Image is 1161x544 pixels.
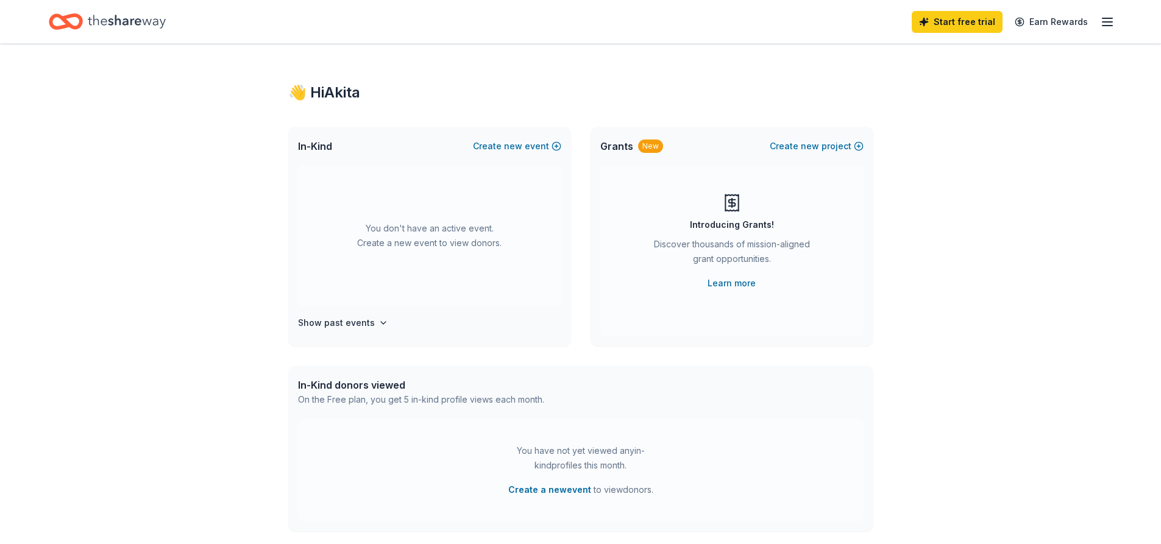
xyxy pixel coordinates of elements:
a: Start free trial [912,11,1003,33]
span: Grants [600,139,633,154]
div: Discover thousands of mission-aligned grant opportunities. [649,237,815,271]
a: Learn more [708,276,756,291]
button: Show past events [298,316,388,330]
h4: Show past events [298,316,375,330]
button: Createnewproject [770,139,864,154]
button: Create a newevent [508,482,591,497]
a: Earn Rewards [1007,11,1095,33]
span: to view donors . [508,482,653,497]
div: In-Kind donors viewed [298,378,544,392]
a: Home [49,7,166,36]
span: In-Kind [298,139,332,154]
button: Createnewevent [473,139,561,154]
div: You have not yet viewed any in-kind profiles this month. [505,443,657,473]
div: New [638,140,663,153]
div: You don't have an active event. Create a new event to view donors. [298,166,561,306]
span: new [504,139,522,154]
div: On the Free plan, you get 5 in-kind profile views each month. [298,392,544,407]
div: Introducing Grants! [690,217,774,232]
span: new [801,139,819,154]
div: 👋 Hi Akita [288,83,873,102]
